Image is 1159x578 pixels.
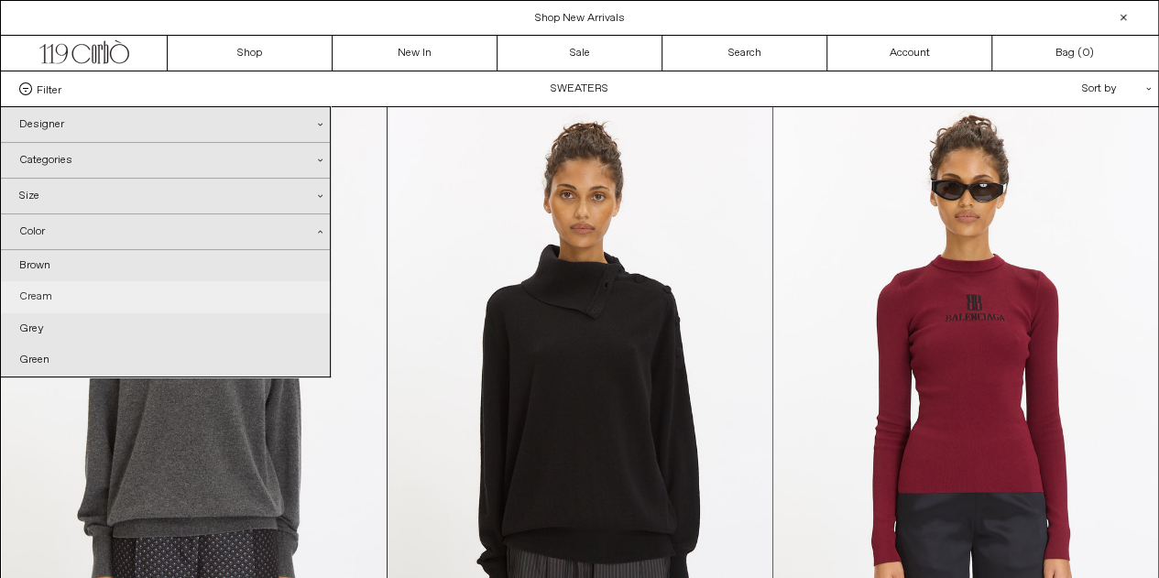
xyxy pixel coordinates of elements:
a: Sale [497,36,662,71]
div: Size [1,179,330,213]
span: 0 [1082,46,1089,60]
span: Filter [37,82,61,95]
div: Color [1,214,330,250]
a: Shop New Arrivals [535,11,625,26]
a: Cream [1,281,330,312]
a: Grey [1,313,330,344]
a: Shop [168,36,333,71]
span: ) [1082,45,1094,61]
a: Bag () [992,36,1157,71]
a: Green [1,344,330,376]
a: Brown [1,250,330,281]
div: Categories [1,143,330,178]
a: New In [333,36,497,71]
a: Account [827,36,992,71]
a: Search [662,36,827,71]
div: Designer [1,107,330,142]
div: Sort by [975,71,1140,106]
